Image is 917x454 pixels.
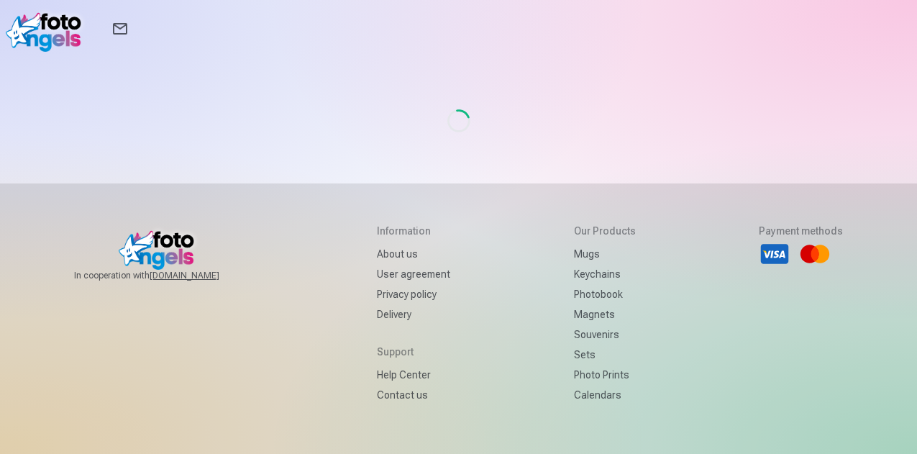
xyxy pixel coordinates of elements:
[150,270,254,281] a: [DOMAIN_NAME]
[759,224,843,238] h5: Payment methods
[74,270,254,281] span: In cooperation with
[799,238,831,270] li: Mastercard
[377,365,450,385] a: Help Center
[759,238,790,270] li: Visa
[377,385,450,405] a: Contact us
[574,264,636,284] a: Keychains
[377,284,450,304] a: Privacy policy
[574,345,636,365] a: Sets
[377,264,450,284] a: User agreement
[377,244,450,264] a: About us
[574,324,636,345] a: Souvenirs
[377,345,450,359] h5: Support
[574,224,636,238] h5: Our products
[574,365,636,385] a: Photo prints
[574,284,636,304] a: Photobook
[574,244,636,264] a: Mugs
[574,385,636,405] a: Calendars
[6,6,88,52] img: /v1
[377,224,450,238] h5: Information
[377,304,450,324] a: Delivery
[574,304,636,324] a: Magnets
